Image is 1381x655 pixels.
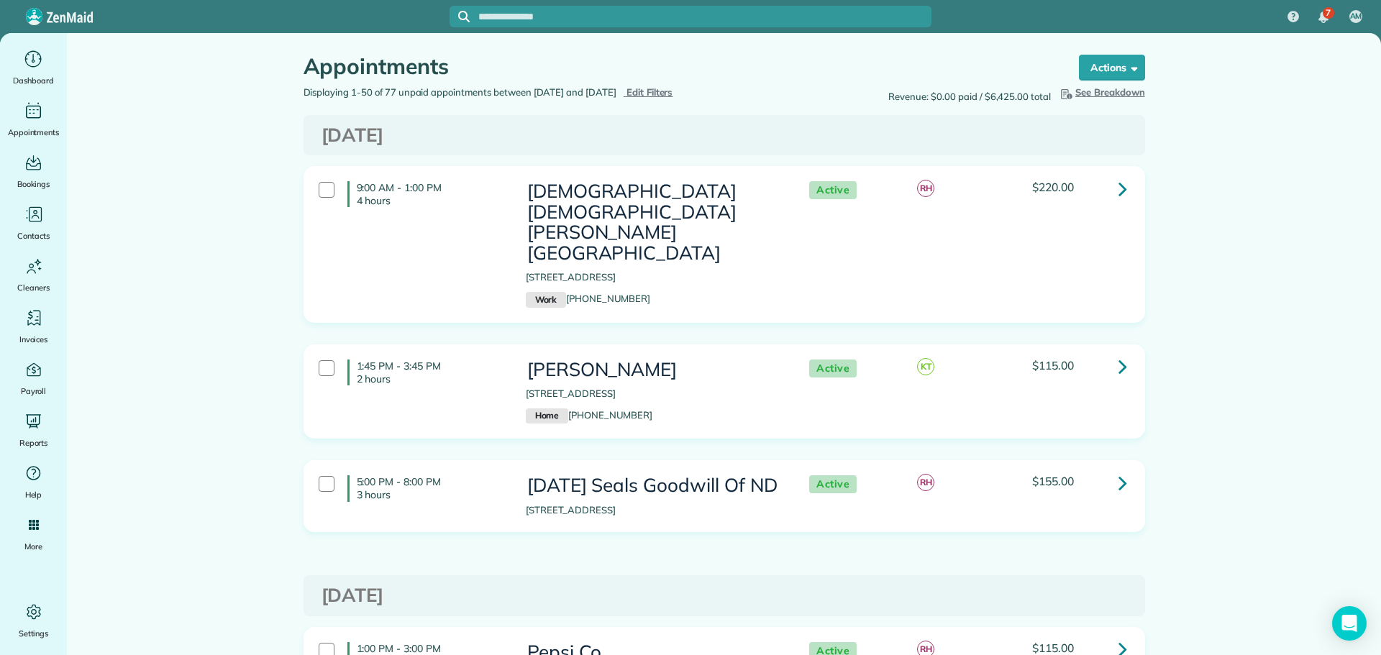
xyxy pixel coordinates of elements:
[526,270,780,285] p: [STREET_ADDRESS]
[526,409,652,421] a: Home[PHONE_NUMBER]
[1079,55,1145,81] button: Actions
[888,90,1051,104] span: Revenue: $0.00 paid / $6,425.00 total
[357,372,504,385] p: 2 hours
[347,359,504,385] h4: 1:45 PM - 3:45 PM
[322,125,1127,146] h3: [DATE]
[6,99,61,139] a: Appointments
[21,384,47,398] span: Payroll
[304,55,1052,78] h1: Appointments
[24,539,42,554] span: More
[809,359,857,377] span: Active
[13,73,54,88] span: Dashboard
[809,475,857,493] span: Active
[526,293,650,304] a: Work[PHONE_NUMBER]
[19,436,48,450] span: Reports
[6,151,61,191] a: Bookings
[917,180,934,197] span: RH
[6,600,61,641] a: Settings
[1032,641,1074,655] span: $115.00
[626,86,673,98] span: Edit Filters
[6,306,61,347] a: Invoices
[17,177,50,191] span: Bookings
[19,626,49,641] span: Settings
[357,194,504,207] p: 4 hours
[8,125,60,139] span: Appointments
[17,280,50,295] span: Cleaners
[6,255,61,295] a: Cleaners
[17,229,50,243] span: Contacts
[357,488,504,501] p: 3 hours
[624,86,673,98] a: Edit Filters
[6,462,61,502] a: Help
[1032,474,1074,488] span: $155.00
[458,11,470,22] svg: Focus search
[347,475,504,501] h4: 5:00 PM - 8:00 PM
[526,359,780,380] h3: [PERSON_NAME]
[1058,86,1145,100] button: See Breakdown
[6,358,61,398] a: Payroll
[25,487,42,502] span: Help
[526,408,568,424] small: Home
[347,181,504,207] h4: 9:00 AM - 1:00 PM
[1032,358,1074,372] span: $115.00
[809,181,857,199] span: Active
[322,585,1127,606] h3: [DATE]
[19,332,48,347] span: Invoices
[526,475,780,496] h3: [DATE] Seals Goodwill Of ND
[526,292,566,308] small: Work
[1032,180,1074,194] span: $220.00
[1332,606,1367,641] div: Open Intercom Messenger
[917,358,934,375] span: KT
[526,387,780,401] p: [STREET_ADDRESS]
[526,503,780,518] p: [STREET_ADDRESS]
[6,203,61,243] a: Contacts
[1350,11,1362,22] span: AM
[6,47,61,88] a: Dashboard
[293,86,724,100] div: Displaying 1-50 of 77 unpaid appointments between [DATE] and [DATE]
[1308,1,1339,33] div: 7 unread notifications
[6,410,61,450] a: Reports
[526,181,780,263] h3: [DEMOGRAPHIC_DATA] [DEMOGRAPHIC_DATA][PERSON_NAME][GEOGRAPHIC_DATA]
[1326,7,1331,19] span: 7
[917,474,934,491] span: RH
[450,11,470,22] button: Focus search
